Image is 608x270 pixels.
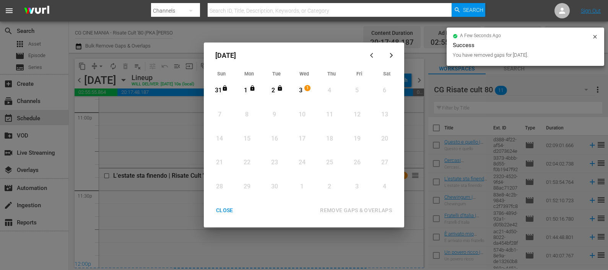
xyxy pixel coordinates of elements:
[380,86,389,95] div: 6
[270,134,279,143] div: 16
[241,86,250,95] div: 1
[215,110,224,119] div: 7
[352,110,362,119] div: 12
[380,158,389,167] div: 27
[215,134,224,143] div: 14
[460,33,501,39] span: a few seconds ago
[296,86,306,95] div: 3
[297,134,307,143] div: 17
[453,51,590,59] div: You have removed gaps for [DATE].
[270,158,279,167] div: 23
[297,182,307,191] div: 1
[383,71,390,77] span: Sat
[352,182,362,191] div: 3
[581,8,601,14] a: Sign Out
[242,134,252,143] div: 15
[453,41,598,50] div: Success
[215,158,224,167] div: 21
[325,158,334,167] div: 25
[242,158,252,167] div: 22
[325,86,334,95] div: 4
[210,206,239,215] div: CLOSE
[5,6,14,15] span: menu
[207,203,242,218] button: CLOSE
[463,3,483,17] span: Search
[217,71,226,77] span: Sun
[213,86,223,95] div: 31
[270,110,279,119] div: 9
[208,46,364,65] div: [DATE]
[380,182,389,191] div: 4
[325,110,334,119] div: 11
[352,134,362,143] div: 19
[208,69,400,200] div: Month View
[244,71,254,77] span: Mon
[242,110,252,119] div: 8
[215,182,224,191] div: 28
[268,86,278,95] div: 2
[305,85,310,91] span: 1
[352,158,362,167] div: 26
[327,71,336,77] span: Thu
[352,86,362,95] div: 5
[297,158,307,167] div: 24
[325,134,334,143] div: 18
[18,2,55,20] img: ans4CAIJ8jUAAAAAAAAAAAAAAAAAAAAAAAAgQb4GAAAAAAAAAAAAAAAAAAAAAAAAJMjXAAAAAAAAAAAAAAAAAAAAAAAAgAT5G...
[325,182,334,191] div: 2
[297,110,307,119] div: 10
[356,71,362,77] span: Fri
[299,71,309,77] span: Wed
[270,182,279,191] div: 30
[380,134,389,143] div: 20
[380,110,389,119] div: 13
[272,71,281,77] span: Tue
[242,182,252,191] div: 29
